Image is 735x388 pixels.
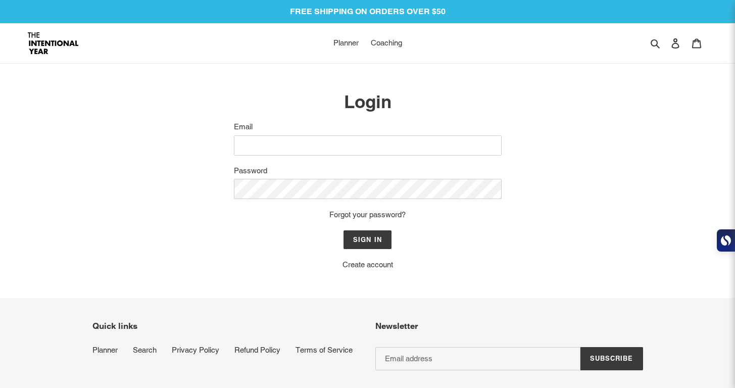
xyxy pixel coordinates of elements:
[375,347,581,370] input: Email address
[344,230,391,250] input: Sign In
[28,32,78,54] img: Intentional Year
[328,36,364,51] a: Planner
[333,38,359,47] span: Planner
[366,36,407,51] a: Coaching
[296,346,353,354] a: Terms of Service
[92,346,118,354] a: Planner
[234,121,502,133] label: Email
[234,346,280,354] a: Refund Policy
[234,91,502,113] h1: Login
[329,210,406,219] a: Forgot your password?
[590,354,633,362] span: Subscribe
[234,165,502,177] label: Password
[133,346,157,354] a: Search
[580,347,643,370] button: Subscribe
[375,321,643,332] p: Newsletter
[342,260,393,269] a: Create account
[371,38,402,47] span: Coaching
[172,346,219,354] a: Privacy Policy
[92,321,353,332] p: Quick links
